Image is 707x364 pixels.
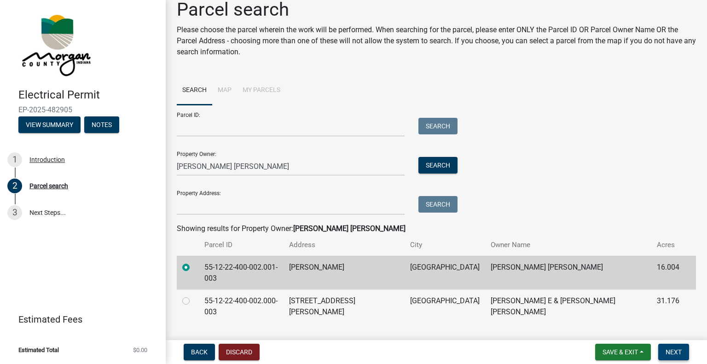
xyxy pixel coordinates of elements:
[405,234,485,256] th: City
[133,347,147,353] span: $0.00
[7,179,22,193] div: 2
[191,348,208,356] span: Back
[199,256,284,289] td: 55-12-22-400-002.001-003
[177,76,212,105] a: Search
[84,116,119,133] button: Notes
[199,289,284,323] td: 55-12-22-400-002.000-003
[651,256,685,289] td: 16.004
[18,105,147,114] span: EP-2025-482905
[18,10,93,79] img: Morgan County, Indiana
[7,310,151,329] a: Estimated Fees
[18,347,59,353] span: Estimated Total
[284,256,405,289] td: [PERSON_NAME]
[177,24,696,58] p: Please choose the parcel wherein the work will be performed. When searching for the parcel, pleas...
[7,205,22,220] div: 3
[485,234,651,256] th: Owner Name
[293,224,406,233] strong: [PERSON_NAME] [PERSON_NAME]
[666,348,682,356] span: Next
[405,256,485,289] td: [GEOGRAPHIC_DATA]
[219,344,260,360] button: Discard
[18,88,158,102] h4: Electrical Permit
[485,256,651,289] td: [PERSON_NAME] [PERSON_NAME]
[603,348,638,356] span: Save & Exit
[18,121,81,129] wm-modal-confirm: Summary
[405,289,485,323] td: [GEOGRAPHIC_DATA]
[651,289,685,323] td: 31.176
[177,223,696,234] div: Showing results for Property Owner:
[29,183,68,189] div: Parcel search
[284,234,405,256] th: Address
[29,156,65,163] div: Introduction
[284,289,405,323] td: [STREET_ADDRESS][PERSON_NAME]
[84,121,119,129] wm-modal-confirm: Notes
[18,116,81,133] button: View Summary
[184,344,215,360] button: Back
[418,196,458,213] button: Search
[651,234,685,256] th: Acres
[658,344,689,360] button: Next
[418,118,458,134] button: Search
[418,157,458,173] button: Search
[595,344,651,360] button: Save & Exit
[199,234,284,256] th: Parcel ID
[7,152,22,167] div: 1
[485,289,651,323] td: [PERSON_NAME] E & [PERSON_NAME] [PERSON_NAME]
